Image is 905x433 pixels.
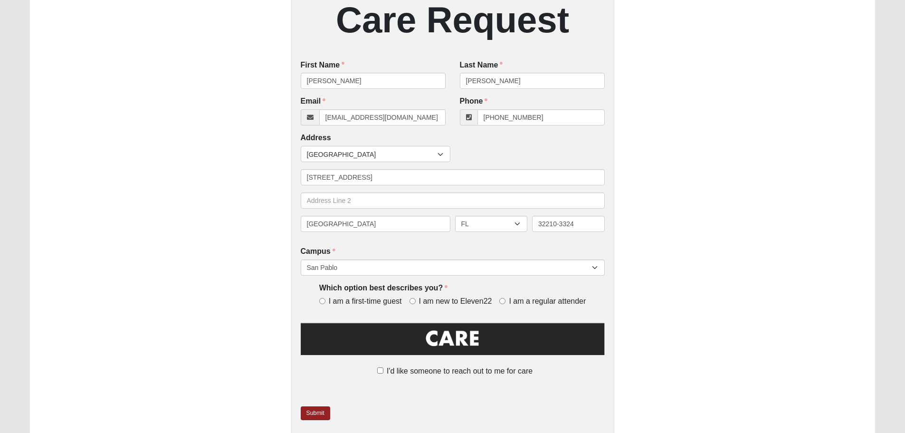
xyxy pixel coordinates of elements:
input: I am new to Eleven22 [410,298,416,304]
input: Address Line 1 [301,169,605,185]
label: Which option best describes you? [319,283,448,294]
label: Phone [460,96,488,107]
input: I'd like someone to reach out to me for care [377,367,383,374]
img: Care.png [301,321,605,364]
label: Campus [301,246,335,257]
input: I am a regular attender [499,298,505,304]
label: Last Name [460,60,503,71]
label: Address [301,133,331,144]
label: First Name [301,60,345,71]
span: I'd like someone to reach out to me for care [387,367,533,375]
span: [GEOGRAPHIC_DATA] [307,146,438,163]
span: I am a regular attender [509,296,586,307]
span: I am a first-time guest [329,296,402,307]
input: Address Line 2 [301,192,605,209]
input: City [301,216,450,232]
input: Zip [532,216,605,232]
a: Submit [301,406,330,420]
span: I am new to Eleven22 [419,296,492,307]
label: Email [301,96,326,107]
input: I am a first-time guest [319,298,325,304]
